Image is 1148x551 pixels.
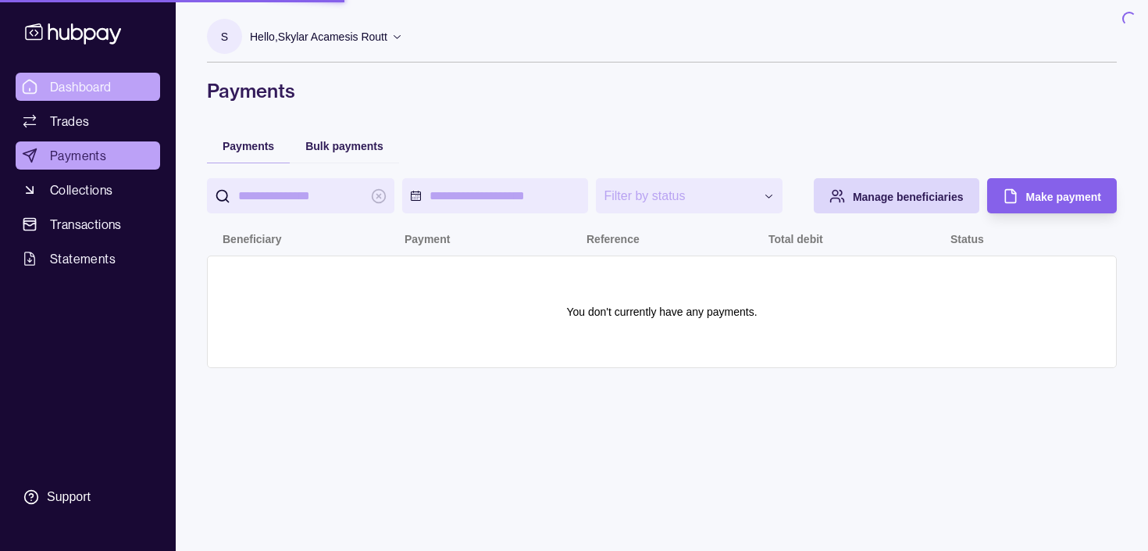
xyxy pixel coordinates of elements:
[950,233,984,245] p: Status
[1026,191,1101,203] span: Make payment
[16,73,160,101] a: Dashboard
[207,78,1117,103] h1: Payments
[853,191,964,203] span: Manage beneficiaries
[16,141,160,170] a: Payments
[50,181,112,199] span: Collections
[50,146,106,165] span: Payments
[16,245,160,273] a: Statements
[250,28,387,45] p: Hello, Skylar Acamesis Routt
[47,488,91,506] div: Support
[16,481,160,513] a: Support
[50,77,112,96] span: Dashboard
[16,210,160,238] a: Transactions
[50,112,89,131] span: Trades
[16,176,160,204] a: Collections
[814,178,979,213] button: Manage beneficiaries
[566,303,757,320] p: You don't currently have any payments.
[223,140,274,152] span: Payments
[305,140,383,152] span: Bulk payments
[405,233,450,245] p: Payment
[768,233,823,245] p: Total debit
[221,28,228,45] p: S
[16,107,160,135] a: Trades
[238,178,363,213] input: search
[50,215,122,234] span: Transactions
[50,249,116,268] span: Statements
[987,178,1117,213] button: Make payment
[223,233,281,245] p: Beneficiary
[586,233,640,245] p: Reference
